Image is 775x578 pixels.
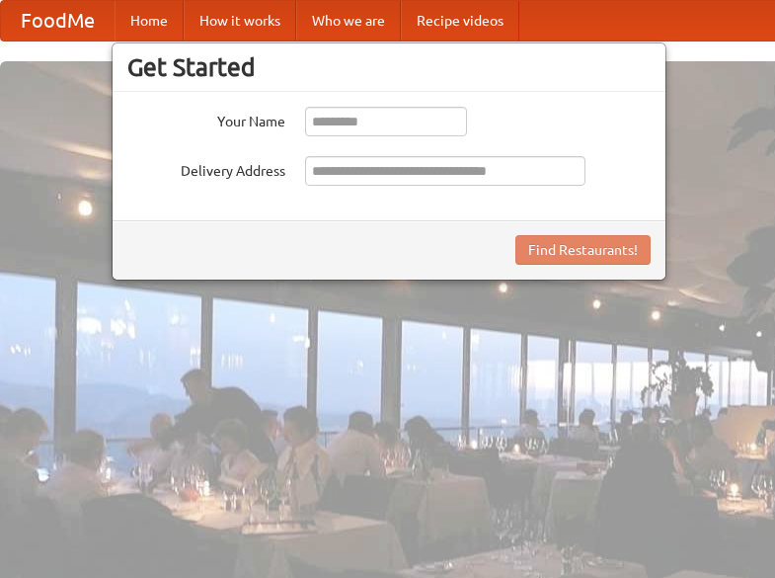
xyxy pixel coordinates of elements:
[515,235,651,265] button: Find Restaurants!
[1,1,115,41] a: FoodMe
[184,1,296,41] a: How it works
[401,1,519,41] a: Recipe videos
[127,52,651,82] h3: Get Started
[127,107,285,131] label: Your Name
[296,1,401,41] a: Who we are
[127,156,285,181] label: Delivery Address
[115,1,184,41] a: Home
